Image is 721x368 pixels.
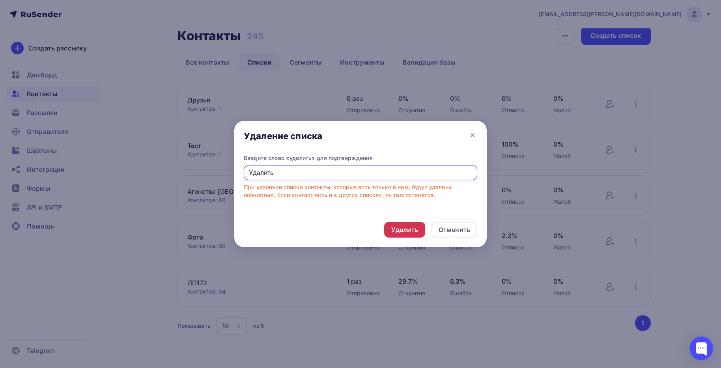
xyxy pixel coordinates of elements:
[391,225,418,234] div: Удалить
[244,165,477,180] input: Удалить
[439,225,470,234] div: Отменить
[244,183,477,199] div: При удалении списка контакты, которые есть только в нем, будут удалены полностью. Если контакт ес...
[244,154,477,162] div: Введите слово «удалить» для подтверждения
[244,130,322,141] div: Удаление списка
